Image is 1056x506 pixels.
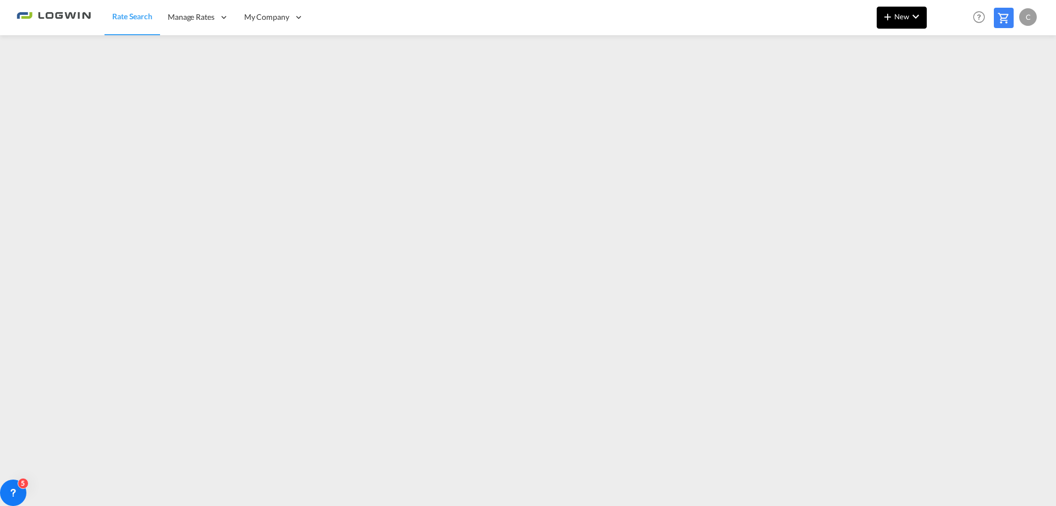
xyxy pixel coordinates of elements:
[112,12,152,21] span: Rate Search
[970,8,988,26] span: Help
[16,5,91,30] img: 2761ae10d95411efa20a1f5e0282d2d7.png
[970,8,994,28] div: Help
[168,12,215,23] span: Manage Rates
[881,10,894,23] md-icon: icon-plus 400-fg
[877,7,927,29] button: icon-plus 400-fgNewicon-chevron-down
[881,12,922,21] span: New
[244,12,289,23] span: My Company
[1019,8,1037,26] div: C
[909,10,922,23] md-icon: icon-chevron-down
